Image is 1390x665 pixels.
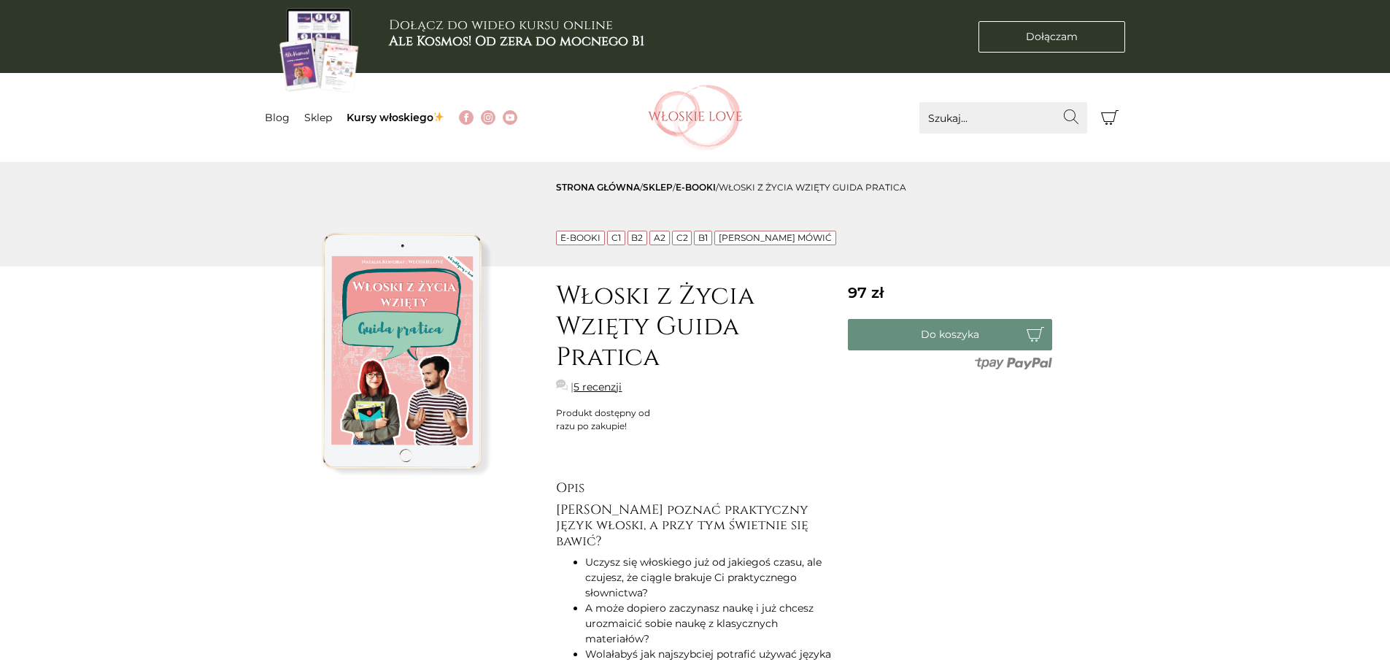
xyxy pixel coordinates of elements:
[631,232,643,243] a: B2
[919,102,1087,134] input: Szukaj...
[304,111,332,124] a: Sklep
[1094,102,1126,134] button: Koszyk
[574,380,622,395] a: 5 recenzji
[347,111,445,124] a: Kursy włoskiego
[611,232,621,243] a: C1
[848,283,884,301] span: 97
[676,182,716,193] a: E-booki
[585,555,833,601] li: Uczysz się włoskiego już od jakiegoś czasu, ale czujesz, że ciągle brakuje Ci praktycznego słowni...
[433,112,444,122] img: ✨
[556,182,906,193] span: / / /
[719,182,906,193] span: Włoski z Życia Wzięty Guida Pratica
[556,480,833,496] h2: Opis
[585,601,833,647] li: A może dopiero zaczynasz naukę i już chcesz urozmaicić sobie naukę z klasycznych materiałów?
[1026,29,1078,45] span: Dołączam
[978,21,1125,53] a: Dołączam
[556,281,833,373] h1: Włoski z Życia Wzięty Guida Pratica
[676,232,688,243] a: C2
[389,18,644,49] h3: Dołącz do wideo kursu online
[848,319,1052,350] button: Do koszyka
[654,232,665,243] a: A2
[648,85,743,150] img: Włoskielove
[643,182,673,193] a: sklep
[556,407,667,433] div: Produkt dostępny od razu po zakupie!
[719,232,832,243] a: [PERSON_NAME] mówić
[560,232,601,243] a: E-booki
[556,502,833,550] h2: [PERSON_NAME] poznać praktyczny język włoski, a przy tym świetnie się bawić?
[698,232,708,243] a: B1
[556,182,640,193] a: Strona główna
[265,111,290,124] a: Blog
[389,32,644,50] b: Ale Kosmos! Od zera do mocnego B1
